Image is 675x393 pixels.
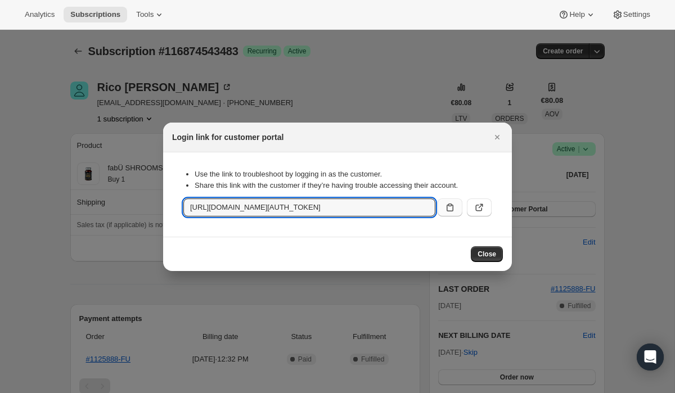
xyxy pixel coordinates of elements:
span: Analytics [25,10,55,19]
button: Close [471,246,503,262]
h2: Login link for customer portal [172,132,283,143]
li: Share this link with the customer if they’re having trouble accessing their account. [195,180,492,191]
span: Subscriptions [70,10,120,19]
button: Analytics [18,7,61,22]
button: Tools [129,7,172,22]
div: Open Intercom Messenger [637,344,664,371]
span: Help [569,10,584,19]
button: Settings [605,7,657,22]
button: Subscriptions [64,7,127,22]
button: Close [489,129,505,145]
li: Use the link to troubleshoot by logging in as the customer. [195,169,492,180]
span: Settings [623,10,650,19]
span: Tools [136,10,154,19]
button: Help [551,7,602,22]
span: Close [478,250,496,259]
